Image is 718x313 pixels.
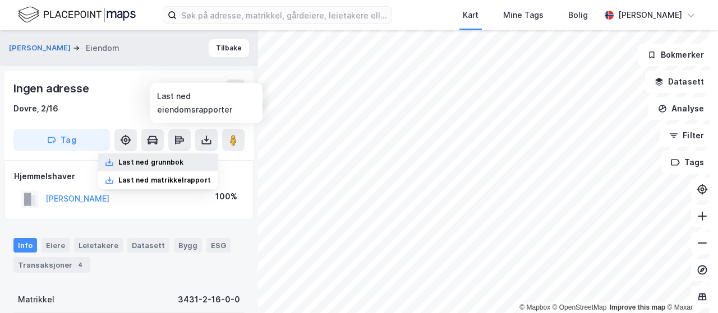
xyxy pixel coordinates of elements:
[519,303,550,311] a: Mapbox
[13,80,91,97] div: Ingen adresse
[503,8,544,22] div: Mine Tags
[13,257,90,273] div: Transaksjoner
[18,5,136,25] img: logo.f888ab2527a4732fd821a326f86c7f29.svg
[610,303,665,311] a: Improve this map
[74,238,123,253] div: Leietakere
[660,124,714,147] button: Filter
[14,170,244,183] div: Hjemmelshaver
[13,129,110,151] button: Tag
[86,41,119,55] div: Eiendom
[42,238,70,253] div: Eiere
[638,44,714,66] button: Bokmerker
[18,293,54,306] div: Matrikkel
[174,238,202,253] div: Bygg
[661,151,714,174] button: Tags
[127,238,169,253] div: Datasett
[662,259,718,313] iframe: Chat Widget
[118,176,211,185] div: Last ned matrikkelrapport
[618,8,682,22] div: [PERSON_NAME]
[215,190,237,203] div: 100%
[177,7,392,24] input: Søk på adresse, matrikkel, gårdeiere, leietakere eller personer
[13,102,58,115] div: Dovre, 2/16
[648,97,714,120] button: Analyse
[662,259,718,313] div: Kontrollprogram for chat
[118,158,183,167] div: Last ned grunnbok
[75,259,86,270] div: 4
[178,293,240,306] div: 3431-2-16-0-0
[13,238,37,253] div: Info
[553,303,607,311] a: OpenStreetMap
[9,43,73,54] button: [PERSON_NAME]
[645,71,714,93] button: Datasett
[209,39,249,57] button: Tilbake
[568,8,588,22] div: Bolig
[463,8,478,22] div: Kart
[206,238,231,253] div: ESG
